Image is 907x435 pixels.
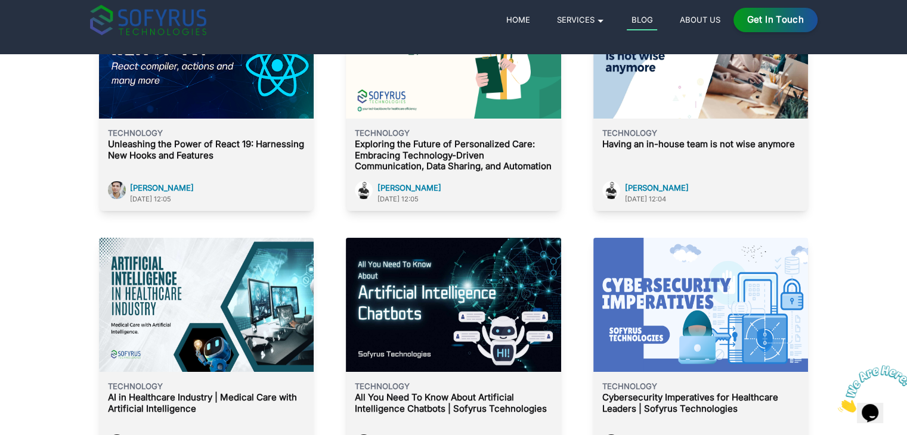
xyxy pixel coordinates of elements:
p: Technology [108,381,305,392]
time: [DATE] 12:05 [377,195,419,203]
img: sofyrus [90,5,206,35]
time: [DATE] 12:04 [625,195,666,203]
img: Software development Company [99,238,314,372]
p: Exploring the Future of Personalized Care: Embracing Technology-Driven Communication, Data Sharin... [355,139,552,172]
a: [PERSON_NAME] [625,183,689,192]
img: Chat attention grabber [5,5,79,52]
iframe: chat widget [833,361,907,417]
p: Cybersecurity Imperatives for Healthcare Leaders | Sofyrus Technologies [602,392,799,415]
a: About Us [675,13,725,27]
img: Software development Company [355,181,373,199]
p: Technology [355,381,552,392]
img: Software development Company [593,238,808,372]
a: Software development CompanyTechnologyAI in Healthcare Industry | Medical Care with Artificial In... [99,238,314,434]
p: AI in Healthcare Industry | Medical Care with Artificial Intelligence [108,392,305,415]
a: Blog [627,13,657,30]
p: Technology [108,128,305,139]
p: Technology [602,128,799,139]
img: Artificial Intelligence Chatbots [346,238,561,372]
a: Get in Touch [733,8,818,32]
img: Software development Company [108,181,126,199]
img: Software development Company [602,181,620,199]
a: [PERSON_NAME] [377,183,441,192]
p: Technology [355,128,552,139]
time: [DATE] 12:05 [130,195,171,203]
a: Artificial Intelligence ChatbotsTechnologyAll You Need To Know About Artificial Intelligence Chat... [346,238,561,434]
a: Home [502,13,534,27]
a: Software development CompanyTechnologyCybersecurity Imperatives for Healthcare Leaders | Sofyrus ... [593,238,808,434]
a: Services 🞃 [552,13,609,27]
p: Unleashing the Power of React 19: Harnessing New Hooks and Features [108,139,305,161]
p: All You Need To Know About Artificial Intelligence Chatbots | Sofyrus Tcehnologies [355,392,552,415]
p: Having an in-house team is not wise anymore [602,139,799,150]
a: [PERSON_NAME] [130,183,194,192]
p: Technology [602,381,799,392]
